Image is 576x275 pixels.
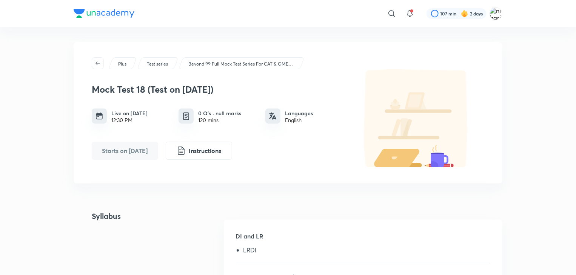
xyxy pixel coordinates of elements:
[182,112,191,121] img: quiz info
[177,146,186,155] img: instruction
[285,109,313,117] h6: Languages
[198,109,241,117] h6: 0 Q’s · null marks
[188,61,294,67] p: Beyond 99 Full Mock Test Series For CAT & OMETs 2025
[74,9,134,18] img: Company Logo
[111,109,148,117] h6: Live on [DATE]
[95,112,103,120] img: timing
[461,10,468,17] img: streak
[187,61,296,67] a: Beyond 99 Full Mock Test Series For CAT & OMETs 2025
[147,61,168,67] p: Test series
[236,232,490,247] h5: DI and LR
[198,117,241,123] div: 120 mins
[490,7,502,20] img: niharika rao
[146,61,169,67] a: Test series
[117,61,128,67] a: Plus
[92,84,345,95] h3: Mock Test 18 (Test on [DATE])
[111,117,148,123] div: 12:30 PM
[348,69,484,167] img: default
[118,61,126,67] p: Plus
[285,117,313,123] div: English
[243,247,490,257] li: LRDI
[166,142,232,160] button: Instructions
[269,112,277,120] img: languages
[92,142,158,160] button: Starts on Sep 7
